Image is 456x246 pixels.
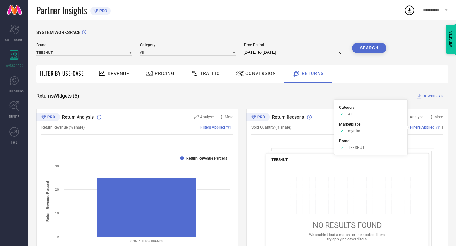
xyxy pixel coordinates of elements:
[422,93,443,99] span: DOWNLOAD
[5,37,24,42] span: SCORECARDS
[98,9,107,13] span: PRO
[244,43,344,47] span: Time Period
[348,112,352,116] span: All
[348,129,360,133] span: myntra
[155,71,174,76] span: Pricing
[352,43,386,53] button: Search
[108,71,129,76] span: Revenue
[36,4,87,17] span: Partner Insights
[40,70,84,77] span: Filter By Use-Case
[130,239,163,243] text: COMPETITOR BRANDS
[404,4,415,16] div: Open download list
[55,164,59,168] text: 30
[200,115,214,119] span: Analyse
[36,43,132,47] span: Brand
[302,71,324,76] span: Returns
[339,105,355,110] span: Category
[6,63,23,68] span: WORKSPACE
[11,140,17,145] span: FWD
[442,125,443,130] span: |
[186,156,227,161] text: Return Revenue Percent
[46,181,50,222] tspan: Return Revenue Percent
[200,71,220,76] span: Traffic
[246,113,270,122] div: Premium
[57,235,59,238] text: 0
[348,145,364,150] span: TEESHUT
[36,113,60,122] div: Premium
[410,125,434,130] span: Filters Applied
[251,125,291,130] span: Sold Quantity (% share)
[200,125,225,130] span: Filters Applied
[41,125,85,130] span: Return Revenue (% share)
[36,93,79,99] span: Returns Widgets ( 5 )
[313,221,382,230] span: NO RESULTS FOUND
[5,89,24,93] span: SUGGESTIONS
[434,115,443,119] span: More
[309,232,385,241] span: We couldn’t find a match for the applied filters, try applying other filters.
[9,114,20,119] span: TRENDS
[410,115,423,119] span: Analyse
[244,49,344,56] input: Select time period
[55,212,59,215] text: 10
[55,188,59,191] text: 20
[140,43,236,47] span: Category
[271,157,288,162] span: TEESHUT
[245,71,276,76] span: Conversion
[62,114,94,120] span: Return Analysis
[225,115,233,119] span: More
[339,139,350,143] span: Brand
[272,114,304,120] span: Return Reasons
[232,125,233,130] span: |
[36,30,80,35] span: SYSTEM WORKSPACE
[339,122,360,126] span: Marketplace
[194,115,199,119] svg: Zoom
